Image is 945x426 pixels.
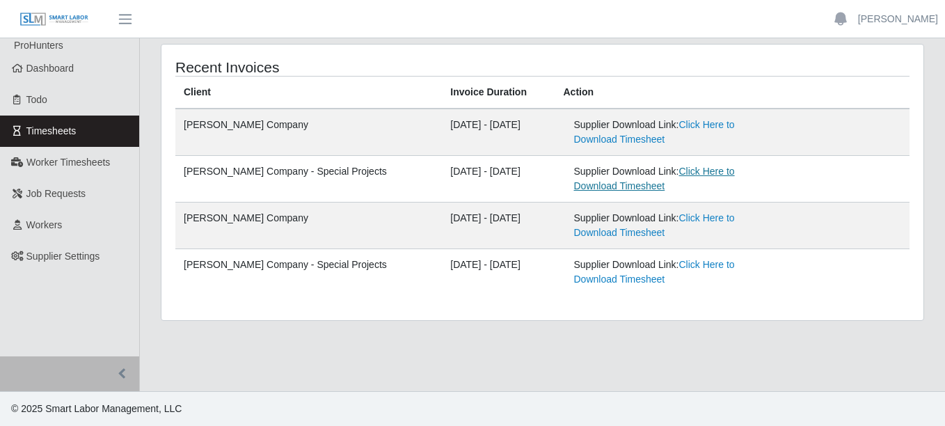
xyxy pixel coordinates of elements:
[14,40,63,51] span: ProHunters
[175,58,469,76] h4: Recent Invoices
[26,157,110,168] span: Worker Timesheets
[175,109,442,156] td: [PERSON_NAME] Company
[175,77,442,109] th: Client
[574,164,779,194] div: Supplier Download Link:
[26,94,47,105] span: Todo
[175,249,442,296] td: [PERSON_NAME] Company - Special Projects
[574,166,735,191] a: Click Here to Download Timesheet
[11,403,182,414] span: © 2025 Smart Labor Management, LLC
[26,251,100,262] span: Supplier Settings
[175,203,442,249] td: [PERSON_NAME] Company
[574,119,735,145] a: Click Here to Download Timesheet
[858,12,938,26] a: [PERSON_NAME]
[442,77,555,109] th: Invoice Duration
[442,109,555,156] td: [DATE] - [DATE]
[555,77,910,109] th: Action
[442,249,555,296] td: [DATE] - [DATE]
[26,125,77,136] span: Timesheets
[574,259,735,285] a: Click Here to Download Timesheet
[19,12,89,27] img: SLM Logo
[26,188,86,199] span: Job Requests
[442,203,555,249] td: [DATE] - [DATE]
[574,212,735,238] a: Click Here to Download Timesheet
[26,219,63,230] span: Workers
[442,156,555,203] td: [DATE] - [DATE]
[175,156,442,203] td: [PERSON_NAME] Company - Special Projects
[574,118,779,147] div: Supplier Download Link:
[26,63,74,74] span: Dashboard
[574,258,779,287] div: Supplier Download Link:
[574,211,779,240] div: Supplier Download Link:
